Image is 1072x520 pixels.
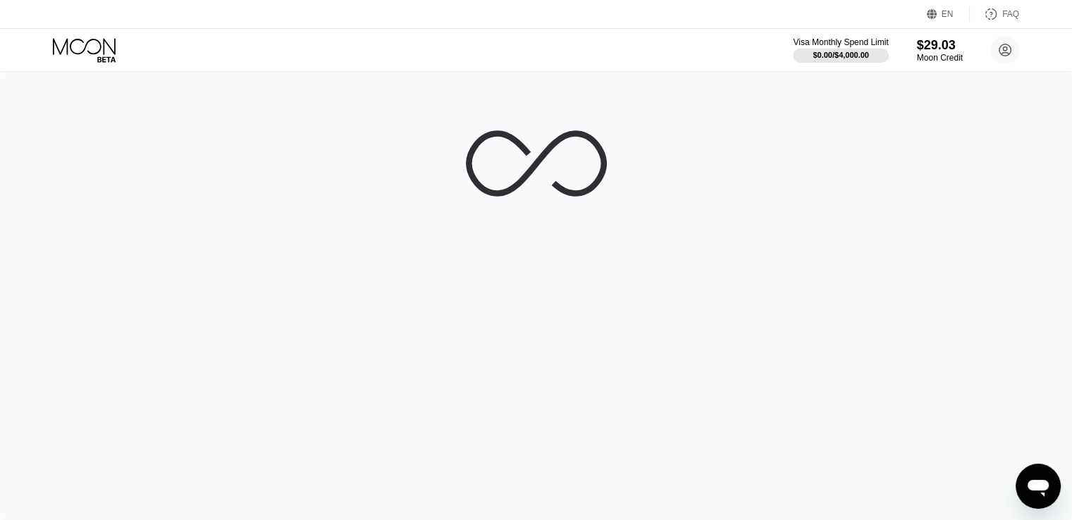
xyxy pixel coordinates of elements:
div: $29.03 [917,38,963,53]
div: $0.00 / $4,000.00 [813,51,869,59]
div: FAQ [1002,9,1019,19]
div: Moon Credit [917,53,963,63]
div: $29.03Moon Credit [917,38,963,63]
div: Visa Monthly Spend Limit [793,37,888,47]
div: EN [942,9,954,19]
div: EN [927,7,970,21]
div: Visa Monthly Spend Limit$0.00/$4,000.00 [793,37,888,63]
div: FAQ [970,7,1019,21]
iframe: Viestintäikkunan käynnistyspainike [1016,464,1061,509]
